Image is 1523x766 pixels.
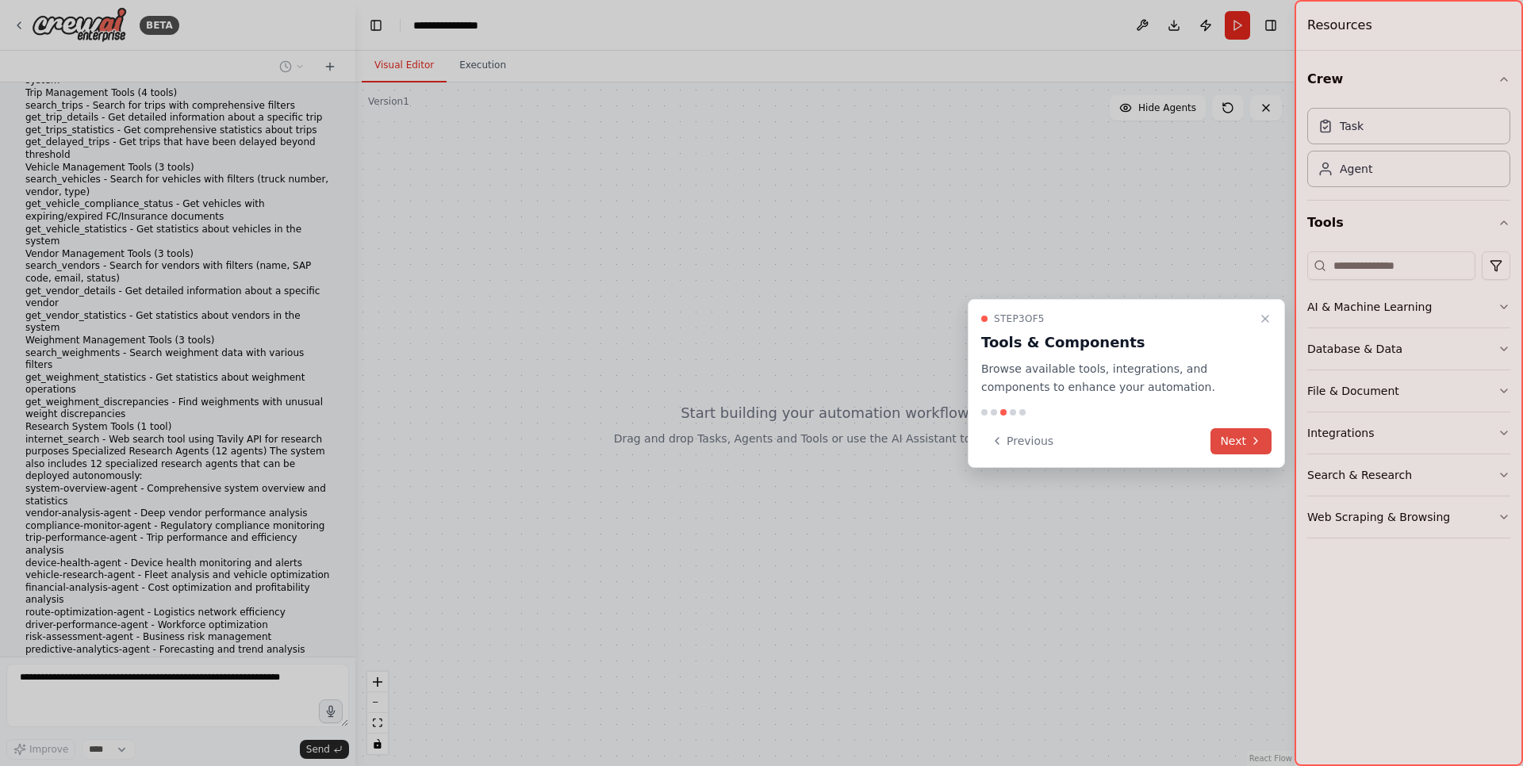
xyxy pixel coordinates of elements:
button: Hide left sidebar [365,14,387,36]
button: Previous [981,428,1063,454]
h3: Tools & Components [981,331,1253,354]
p: Browse available tools, integrations, and components to enhance your automation. [981,360,1253,396]
span: Step 3 of 5 [994,312,1045,325]
button: Next [1210,428,1272,454]
button: Close walkthrough [1256,309,1275,328]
